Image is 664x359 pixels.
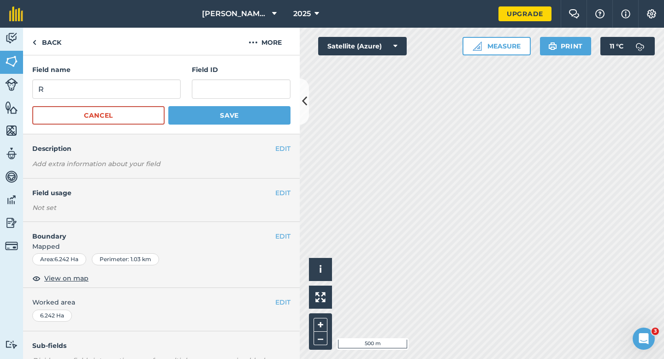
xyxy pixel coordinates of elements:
span: 11 ° C [610,37,623,55]
h4: Field usage [32,188,275,198]
img: svg+xml;base64,PD94bWwgdmVyc2lvbj0iMS4wIiBlbmNvZGluZz0idXRmLTgiPz4KPCEtLSBHZW5lcmF0b3I6IEFkb2JlIE... [5,31,18,45]
div: 6.242 Ha [32,310,72,322]
img: svg+xml;base64,PD94bWwgdmVyc2lvbj0iMS4wIiBlbmNvZGluZz0idXRmLTgiPz4KPCEtLSBHZW5lcmF0b3I6IEFkb2JlIE... [631,37,649,55]
img: svg+xml;base64,PHN2ZyB4bWxucz0iaHR0cDovL3d3dy53My5vcmcvMjAwMC9zdmciIHdpZHRoPSIxOCIgaGVpZ2h0PSIyNC... [32,273,41,284]
a: Back [23,28,71,55]
img: Two speech bubbles overlapping with the left bubble in the forefront [569,9,580,18]
button: 11 °C [600,37,655,55]
button: EDIT [275,231,290,241]
span: i [319,263,322,275]
div: Area : 6.242 Ha [32,253,86,265]
a: Upgrade [498,6,551,21]
button: More [231,28,300,55]
img: svg+xml;base64,PD94bWwgdmVyc2lvbj0iMS4wIiBlbmNvZGluZz0idXRmLTgiPz4KPCEtLSBHZW5lcmF0b3I6IEFkb2JlIE... [5,340,18,349]
button: Satellite (Azure) [318,37,407,55]
img: svg+xml;base64,PHN2ZyB4bWxucz0iaHR0cDovL3d3dy53My5vcmcvMjAwMC9zdmciIHdpZHRoPSI1NiIgaGVpZ2h0PSI2MC... [5,101,18,114]
img: svg+xml;base64,PHN2ZyB4bWxucz0iaHR0cDovL3d3dy53My5vcmcvMjAwMC9zdmciIHdpZHRoPSI1NiIgaGVpZ2h0PSI2MC... [5,124,18,138]
img: svg+xml;base64,PD94bWwgdmVyc2lvbj0iMS4wIiBlbmNvZGluZz0idXRmLTgiPz4KPCEtLSBHZW5lcmF0b3I6IEFkb2JlIE... [5,78,18,91]
span: Worked area [32,297,290,307]
div: Not set [32,203,290,212]
img: svg+xml;base64,PD94bWwgdmVyc2lvbj0iMS4wIiBlbmNvZGluZz0idXRmLTgiPz4KPCEtLSBHZW5lcmF0b3I6IEFkb2JlIE... [5,147,18,161]
span: 2025 [293,8,311,19]
img: svg+xml;base64,PHN2ZyB4bWxucz0iaHR0cDovL3d3dy53My5vcmcvMjAwMC9zdmciIHdpZHRoPSIyMCIgaGVpZ2h0PSIyNC... [249,37,258,48]
img: svg+xml;base64,PHN2ZyB4bWxucz0iaHR0cDovL3d3dy53My5vcmcvMjAwMC9zdmciIHdpZHRoPSIxOSIgaGVpZ2h0PSIyNC... [548,41,557,52]
button: EDIT [275,297,290,307]
h4: Field ID [192,65,290,75]
span: Mapped [23,241,300,251]
button: + [314,318,327,332]
button: Save [168,106,290,125]
img: svg+xml;base64,PHN2ZyB4bWxucz0iaHR0cDovL3d3dy53My5vcmcvMjAwMC9zdmciIHdpZHRoPSI5IiBoZWlnaHQ9IjI0Ii... [32,37,36,48]
h4: Field name [32,65,181,75]
span: [PERSON_NAME] & Sons [202,8,268,19]
em: Add extra information about your field [32,160,160,168]
h4: Description [32,144,290,154]
button: View on map [32,273,89,284]
span: View on map [44,273,89,283]
img: svg+xml;base64,PD94bWwgdmVyc2lvbj0iMS4wIiBlbmNvZGluZz0idXRmLTgiPz4KPCEtLSBHZW5lcmF0b3I6IEFkb2JlIE... [5,216,18,230]
img: svg+xml;base64,PHN2ZyB4bWxucz0iaHR0cDovL3d3dy53My5vcmcvMjAwMC9zdmciIHdpZHRoPSI1NiIgaGVpZ2h0PSI2MC... [5,54,18,68]
button: i [309,258,332,281]
button: Print [540,37,592,55]
img: Ruler icon [473,42,482,51]
button: Measure [462,37,531,55]
img: Four arrows, one pointing top left, one top right, one bottom right and the last bottom left [315,292,326,302]
span: 3 [652,328,659,335]
img: svg+xml;base64,PHN2ZyB4bWxucz0iaHR0cDovL3d3dy53My5vcmcvMjAwMC9zdmciIHdpZHRoPSIxNyIgaGVpZ2h0PSIxNy... [621,8,630,19]
h4: Boundary [23,222,275,241]
iframe: Intercom live chat [633,328,655,350]
button: – [314,332,327,345]
h4: Sub-fields [23,341,300,351]
img: fieldmargin Logo [9,6,23,21]
button: EDIT [275,188,290,198]
img: svg+xml;base64,PD94bWwgdmVyc2lvbj0iMS4wIiBlbmNvZGluZz0idXRmLTgiPz4KPCEtLSBHZW5lcmF0b3I6IEFkb2JlIE... [5,193,18,207]
div: Perimeter : 1.03 km [92,253,159,265]
button: EDIT [275,144,290,154]
img: A cog icon [646,9,657,18]
button: Cancel [32,106,165,125]
img: svg+xml;base64,PD94bWwgdmVyc2lvbj0iMS4wIiBlbmNvZGluZz0idXRmLTgiPz4KPCEtLSBHZW5lcmF0b3I6IEFkb2JlIE... [5,239,18,252]
img: svg+xml;base64,PD94bWwgdmVyc2lvbj0iMS4wIiBlbmNvZGluZz0idXRmLTgiPz4KPCEtLSBHZW5lcmF0b3I6IEFkb2JlIE... [5,170,18,184]
img: A question mark icon [594,9,605,18]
